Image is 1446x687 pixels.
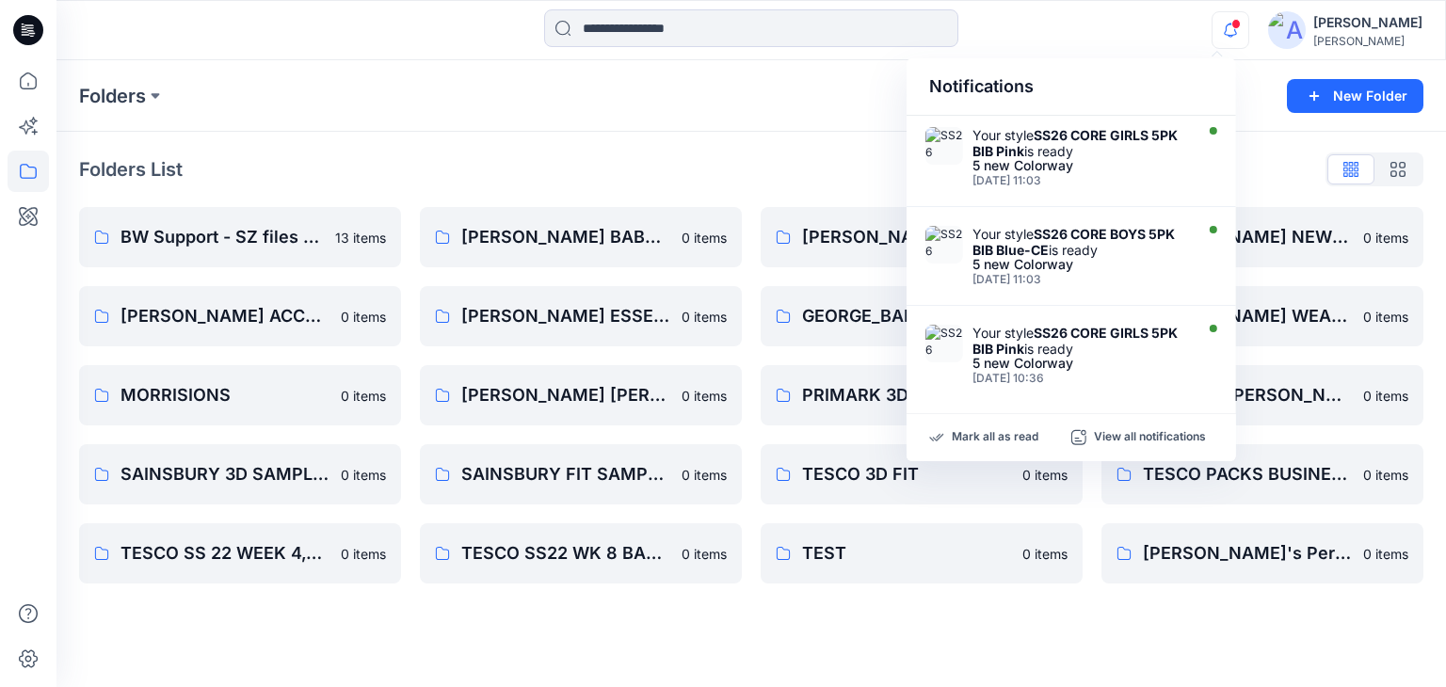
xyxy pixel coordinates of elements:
[79,286,401,346] a: [PERSON_NAME] ACCESSORIES0 items
[925,226,963,264] img: SS26 CORE BOYS 5PK BIB Blue-CE
[120,540,329,567] p: TESCO SS 22 WEEK 4,6,9
[1143,540,1352,567] p: [PERSON_NAME]'s Personal Zone
[682,386,727,406] p: 0 items
[1313,34,1422,48] div: [PERSON_NAME]
[761,207,1083,267] a: [PERSON_NAME] FIT SAMPLES0 items
[682,307,727,327] p: 0 items
[761,365,1083,425] a: PRIMARK 3D DESIGN1 item
[1143,382,1352,408] p: PRIMARK [PERSON_NAME]
[120,303,329,329] p: [PERSON_NAME] ACCESSORIES
[461,224,670,250] p: [PERSON_NAME] BABY WEAR GIRLS & UNISEX CONSTRCTION CHANGE
[1143,224,1352,250] p: [PERSON_NAME] NEW PRODUCTS
[682,465,727,485] p: 0 items
[972,127,1178,159] strong: SS26 CORE GIRLS 5PK BIB Pink
[1022,465,1068,485] p: 0 items
[925,127,963,165] img: SS26 CORE GIRLS 5PK BIB Pink
[1287,79,1423,113] button: New Folder
[802,382,1020,408] p: PRIMARK 3D DESIGN
[120,382,329,408] p: MORRISIONS
[461,382,670,408] p: [PERSON_NAME] [PERSON_NAME] NEW PRODUCTS
[682,228,727,248] p: 0 items
[972,174,1189,187] div: Tuesday, September 16, 2025 11:03
[120,224,324,250] p: BW Support - SZ files (A6)
[925,325,963,362] img: SS26 CORE GIRLS 5PK BIB Pink
[952,429,1038,446] p: Mark all as read
[1363,228,1408,248] p: 0 items
[972,325,1178,357] strong: SS26 CORE GIRLS 5PK BIB Pink
[682,544,727,564] p: 0 items
[461,540,670,567] p: TESCO SS22 WK 8 BABY EVENT
[1101,523,1423,583] a: [PERSON_NAME]'s Personal Zone0 items
[120,461,329,487] p: SAINSBURY 3D SAMPLES
[972,372,1189,385] div: Friday, September 12, 2025 10:36
[1313,11,1422,34] div: [PERSON_NAME]
[972,127,1189,159] div: Your style is ready
[761,286,1083,346] a: GEORGE_BABY WEAR BOYS0 items
[972,159,1189,172] div: 5 new Colorway
[802,540,1011,567] p: TEST
[1022,544,1068,564] p: 0 items
[972,226,1175,258] strong: SS26 CORE BOYS 5PK BIB Blue-CE
[761,523,1083,583] a: TEST0 items
[1143,461,1352,487] p: TESCO PACKS BUSINESS
[79,83,146,109] a: Folders
[1363,386,1408,406] p: 0 items
[79,155,183,184] p: Folders List
[972,357,1189,370] div: 5 new Colorway
[341,386,386,406] p: 0 items
[1101,365,1423,425] a: PRIMARK [PERSON_NAME]0 items
[420,523,742,583] a: TESCO SS22 WK 8 BABY EVENT0 items
[972,258,1189,271] div: 5 new Colorway
[420,207,742,267] a: [PERSON_NAME] BABY WEAR GIRLS & UNISEX CONSTRCTION CHANGE0 items
[1101,286,1423,346] a: [PERSON_NAME] WEAR GIRLS & UNISEX0 items
[1363,465,1408,485] p: 0 items
[335,228,386,248] p: 13 items
[972,226,1189,258] div: Your style is ready
[420,444,742,504] a: SAINSBURY FIT SAMPLES0 items
[461,461,670,487] p: SAINSBURY FIT SAMPLES
[341,544,386,564] p: 0 items
[907,58,1236,116] div: Notifications
[1101,444,1423,504] a: TESCO PACKS BUSINESS0 items
[1268,11,1306,49] img: avatar
[1363,544,1408,564] p: 0 items
[802,303,1011,329] p: GEORGE_BABY WEAR BOYS
[802,461,1011,487] p: TESCO 3D FIT
[972,325,1189,357] div: Your style is ready
[420,286,742,346] a: [PERSON_NAME] ESSENTIAL0 items
[79,207,401,267] a: BW Support - SZ files (A6)13 items
[79,444,401,504] a: SAINSBURY 3D SAMPLES0 items
[461,303,670,329] p: [PERSON_NAME] ESSENTIAL
[761,444,1083,504] a: TESCO 3D FIT0 items
[972,273,1189,286] div: Tuesday, September 16, 2025 11:03
[1094,429,1206,446] p: View all notifications
[802,224,1011,250] p: [PERSON_NAME] FIT SAMPLES
[79,365,401,425] a: MORRISIONS0 items
[79,523,401,583] a: TESCO SS 22 WEEK 4,6,90 items
[1143,303,1352,329] p: [PERSON_NAME] WEAR GIRLS & UNISEX
[1101,207,1423,267] a: [PERSON_NAME] NEW PRODUCTS0 items
[341,465,386,485] p: 0 items
[1363,307,1408,327] p: 0 items
[420,365,742,425] a: [PERSON_NAME] [PERSON_NAME] NEW PRODUCTS0 items
[341,307,386,327] p: 0 items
